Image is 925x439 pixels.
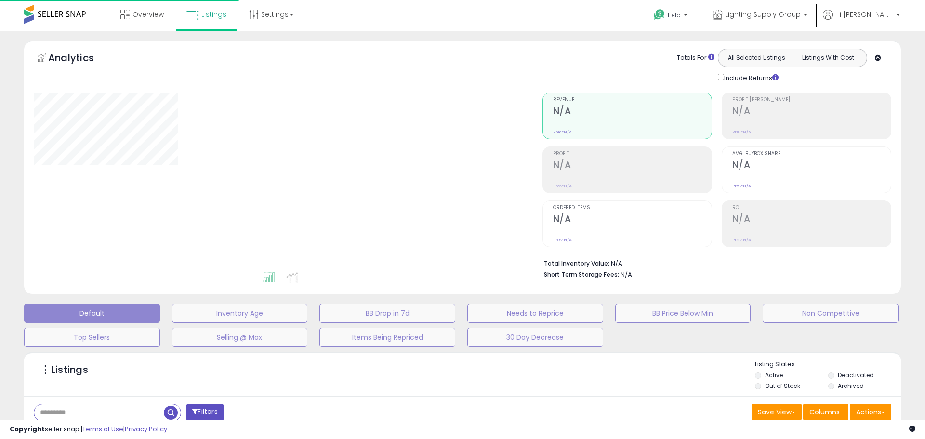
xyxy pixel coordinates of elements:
h2: N/A [732,106,891,119]
small: Prev: N/A [553,183,572,189]
span: Revenue [553,97,712,103]
b: Total Inventory Value: [544,259,609,267]
a: Hi [PERSON_NAME] [823,10,900,31]
span: Avg. Buybox Share [732,151,891,157]
button: Selling @ Max [172,328,308,347]
button: Top Sellers [24,328,160,347]
button: BB Drop in 7d [319,304,455,323]
small: Prev: N/A [732,183,751,189]
button: Needs to Reprice [467,304,603,323]
h5: Analytics [48,51,113,67]
strong: Copyright [10,425,45,434]
button: Listings With Cost [792,52,864,64]
span: N/A [621,270,632,279]
div: seller snap | | [10,425,167,434]
h2: N/A [553,160,712,173]
small: Prev: N/A [553,237,572,243]
li: N/A [544,257,884,268]
span: Profit [PERSON_NAME] [732,97,891,103]
span: Ordered Items [553,205,712,211]
b: Short Term Storage Fees: [544,270,619,279]
button: All Selected Listings [721,52,793,64]
button: Default [24,304,160,323]
a: Help [646,1,697,31]
h2: N/A [553,106,712,119]
h2: N/A [732,160,891,173]
span: Profit [553,151,712,157]
i: Get Help [653,9,665,21]
button: BB Price Below Min [615,304,751,323]
span: Listings [201,10,226,19]
div: Include Returns [711,72,790,83]
small: Prev: N/A [732,129,751,135]
span: Hi [PERSON_NAME] [835,10,893,19]
span: Overview [132,10,164,19]
button: 30 Day Decrease [467,328,603,347]
h2: N/A [553,213,712,226]
span: ROI [732,205,891,211]
small: Prev: N/A [732,237,751,243]
small: Prev: N/A [553,129,572,135]
div: Totals For [677,53,714,63]
button: Non Competitive [763,304,899,323]
h2: N/A [732,213,891,226]
button: Inventory Age [172,304,308,323]
button: Items Being Repriced [319,328,455,347]
span: Help [668,11,681,19]
span: Lighting Supply Group [725,10,801,19]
